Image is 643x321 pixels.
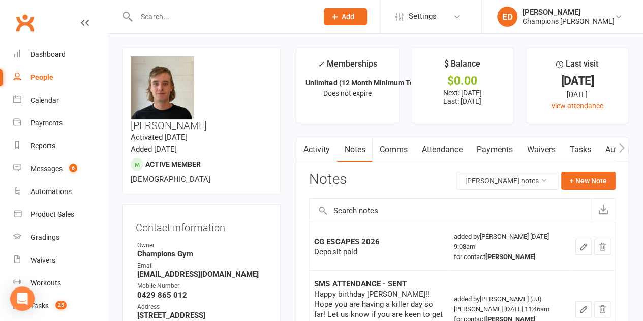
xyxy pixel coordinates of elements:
[342,13,354,21] span: Add
[30,142,55,150] div: Reports
[13,203,107,226] a: Product Sales
[137,302,267,312] div: Address
[305,79,424,87] strong: Unlimited (12 Month Minimum Term)
[296,138,337,162] a: Activity
[323,89,372,98] span: Does not expire
[30,96,59,104] div: Calendar
[469,138,519,162] a: Payments
[13,295,107,317] a: Tasks 25
[318,57,377,76] div: Memberships
[137,270,267,279] strong: [EMAIL_ADDRESS][DOMAIN_NAME]
[337,138,372,162] a: Notes
[30,50,66,58] div: Dashboard
[30,302,49,310] div: Tasks
[314,279,406,288] strong: SMS ATTENDANCE - SENT
[372,138,414,162] a: Comms
[131,175,210,184] span: [DEMOGRAPHIC_DATA]
[535,89,619,100] div: [DATE]
[137,281,267,291] div: Mobile Number
[136,218,267,233] h3: Contact information
[409,5,437,28] span: Settings
[556,57,598,76] div: Last visit
[454,232,566,262] div: added by [PERSON_NAME] [DATE] 9:08am
[519,138,562,162] a: Waivers
[324,8,367,25] button: Add
[420,89,504,105] p: Next: [DATE] Last: [DATE]
[535,76,619,86] div: [DATE]
[13,135,107,157] a: Reports
[131,56,272,131] h3: [PERSON_NAME]
[13,112,107,135] a: Payments
[69,164,77,172] span: 6
[131,133,188,142] time: Activated [DATE]
[30,233,59,241] div: Gradings
[314,247,445,257] div: Deposit paid
[309,172,346,190] h3: Notes
[137,261,267,271] div: Email
[10,286,35,311] div: Open Intercom Messenger
[456,172,559,190] button: [PERSON_NAME] notes
[133,10,311,24] input: Search...
[13,43,107,66] a: Dashboard
[414,138,469,162] a: Attendance
[55,301,67,309] span: 25
[485,253,536,261] strong: [PERSON_NAME]
[137,291,267,300] strong: 0429 865 012
[13,249,107,272] a: Waivers
[13,180,107,203] a: Automations
[30,210,74,218] div: Product Sales
[145,160,201,168] span: Active member
[30,256,55,264] div: Waivers
[444,57,480,76] div: $ Balance
[523,17,615,26] div: Champions [PERSON_NAME]
[30,119,63,127] div: Payments
[131,145,177,154] time: Added [DATE]
[30,73,53,81] div: People
[310,199,591,223] input: Search notes
[454,252,566,262] div: for contact
[562,138,598,162] a: Tasks
[30,279,61,287] div: Workouts
[497,7,517,27] div: ED
[131,56,194,119] img: image1605324392.png
[13,272,107,295] a: Workouts
[12,10,38,36] a: Clubworx
[314,237,379,246] strong: CG ESCAPES 2026
[30,165,63,173] div: Messages
[13,66,107,89] a: People
[552,102,603,110] a: view attendance
[561,172,616,190] button: + New Note
[13,89,107,112] a: Calendar
[30,187,72,196] div: Automations
[523,8,615,17] div: [PERSON_NAME]
[13,226,107,249] a: Gradings
[137,311,267,320] strong: [STREET_ADDRESS]
[420,76,504,86] div: $0.00
[137,241,267,250] div: Owner
[13,157,107,180] a: Messages 6
[137,249,267,259] strong: Champions Gym
[318,59,324,69] i: ✓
